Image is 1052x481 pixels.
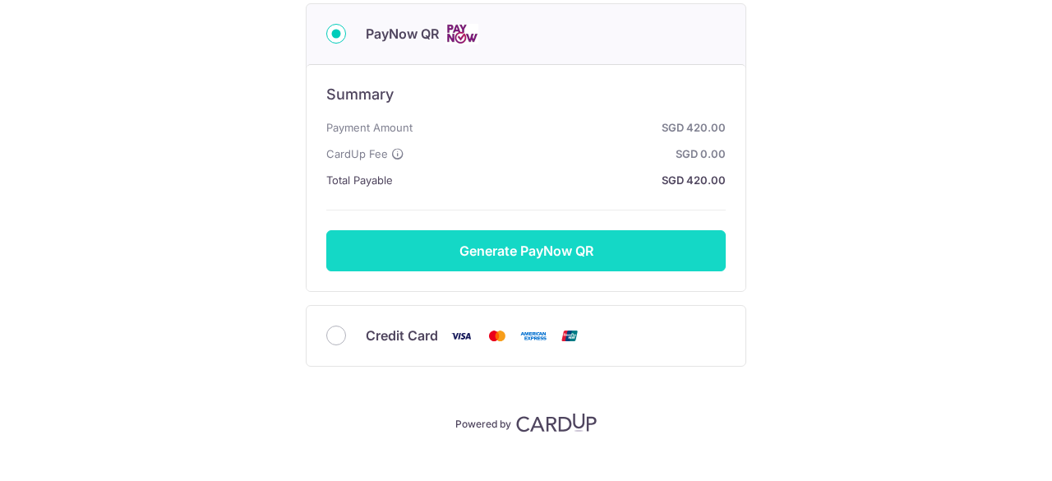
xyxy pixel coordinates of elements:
strong: SGD 420.00 [399,170,726,190]
span: Total Payable [326,170,393,190]
span: Payment Amount [326,118,413,137]
strong: SGD 0.00 [411,144,726,164]
strong: SGD 420.00 [419,118,726,137]
img: CardUp [516,413,597,432]
img: Cards logo [445,24,478,44]
span: PayNow QR [366,24,439,44]
div: Credit Card Visa Mastercard American Express Union Pay [326,326,726,346]
p: Powered by [455,414,511,431]
img: Visa [445,326,478,346]
h6: Summary [326,85,726,104]
span: CardUp Fee [326,144,388,164]
img: American Express [517,326,550,346]
img: Mastercard [481,326,514,346]
button: Generate PayNow QR [326,230,726,271]
div: PayNow QR Cards logo [326,24,726,44]
img: Union Pay [553,326,586,346]
span: Credit Card [366,326,438,345]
